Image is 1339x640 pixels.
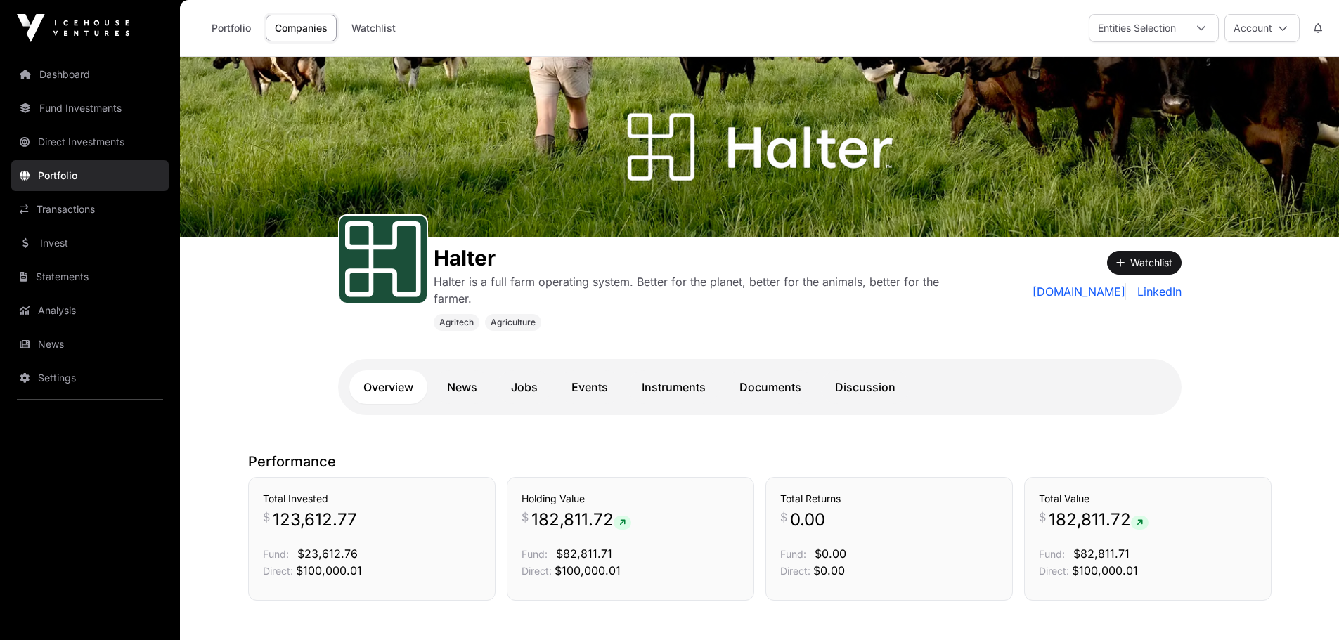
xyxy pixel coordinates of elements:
a: News [433,370,491,404]
button: Account [1224,14,1300,42]
h3: Total Invested [263,492,481,506]
span: $82,811.71 [1073,547,1130,561]
span: $100,000.01 [1072,563,1138,577]
img: Halter [180,57,1339,237]
span: Agriculture [491,317,536,328]
h3: Holding Value [522,492,739,506]
span: Direct: [522,565,552,577]
button: Watchlist [1107,251,1182,275]
span: 123,612.77 [273,509,357,531]
span: $100,000.01 [555,563,621,577]
span: Fund: [1039,548,1065,560]
span: 0.00 [790,509,825,531]
a: Analysis [11,295,169,326]
p: Halter is a full farm operating system. Better for the planet, better for the animals, better for... [434,273,971,307]
a: Invest [11,228,169,259]
a: Statements [11,261,169,292]
span: Fund: [263,548,289,560]
a: Settings [11,363,169,393]
span: Direct: [1039,565,1069,577]
span: Direct: [780,565,810,577]
span: 182,811.72 [1049,509,1149,531]
a: Companies [266,15,337,41]
span: Fund: [522,548,548,560]
a: Fund Investments [11,93,169,124]
span: $ [1039,509,1046,525]
h3: Total Value [1039,492,1257,506]
span: $23,612.76 [297,547,358,561]
span: $82,811.71 [556,547,612,561]
span: $0.00 [815,547,846,561]
a: Watchlist [342,15,405,41]
span: $ [780,509,787,525]
a: Overview [349,370,427,404]
a: Dashboard [11,59,169,90]
a: Jobs [497,370,552,404]
a: News [11,329,169,360]
a: LinkedIn [1132,283,1182,300]
div: Entities Selection [1089,15,1184,41]
a: [DOMAIN_NAME] [1033,283,1126,300]
span: $0.00 [813,563,845,577]
a: Portfolio [11,160,169,191]
img: Halter-Favicon.svg [345,221,421,297]
nav: Tabs [349,370,1170,404]
h1: Halter [434,245,971,270]
a: Events [557,370,622,404]
img: Icehouse Ventures Logo [17,14,129,42]
span: $ [522,509,529,525]
a: Discussion [821,370,910,404]
span: 182,811.72 [531,509,631,531]
a: Documents [725,370,815,404]
a: Direct Investments [11,126,169,157]
p: Performance [248,452,1272,471]
h3: Total Returns [780,492,998,506]
iframe: Chat Widget [1269,573,1339,640]
a: Instruments [628,370,720,404]
span: Direct: [263,565,293,577]
a: Transactions [11,194,169,225]
a: Portfolio [202,15,260,41]
span: $ [263,509,270,525]
span: Fund: [780,548,806,560]
span: $100,000.01 [296,563,362,577]
span: Agritech [439,317,474,328]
